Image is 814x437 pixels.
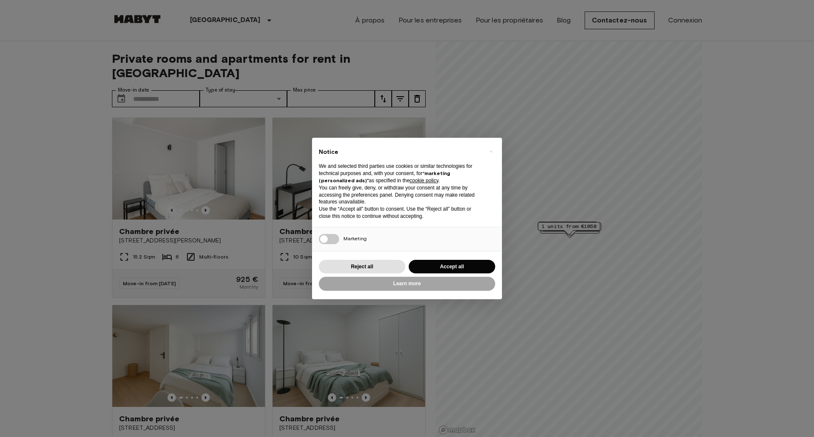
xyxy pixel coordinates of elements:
[319,184,482,206] p: You can freely give, deny, or withdraw your consent at any time by accessing the preferences pane...
[490,146,493,156] span: ×
[319,170,450,184] strong: “marketing (personalized ads)”
[319,163,482,184] p: We and selected third parties use cookies or similar technologies for technical purposes and, wit...
[319,277,495,291] button: Learn more
[484,145,498,158] button: Close this notice
[410,178,438,184] a: cookie policy
[343,235,367,242] span: Marketing
[319,148,482,156] h2: Notice
[319,206,482,220] p: Use the “Accept all” button to consent. Use the “Reject all” button or close this notice to conti...
[409,260,495,274] button: Accept all
[319,260,405,274] button: Reject all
